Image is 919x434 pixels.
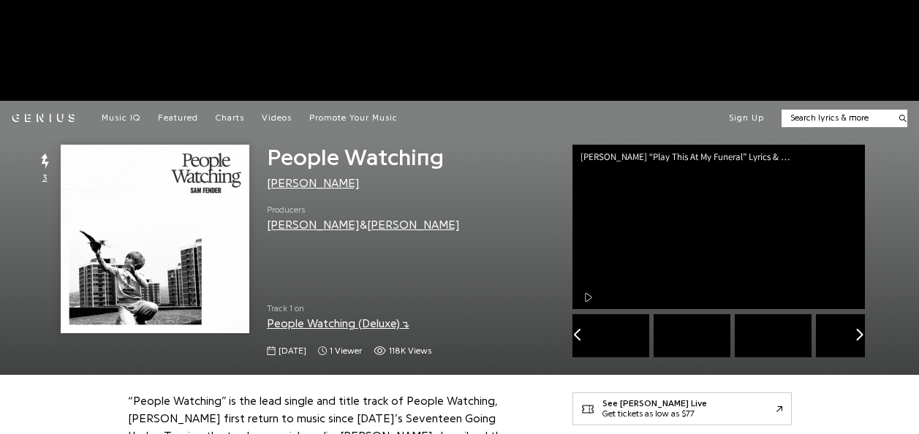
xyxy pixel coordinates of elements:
a: Charts [216,113,244,124]
span: Track 1 on [267,302,549,315]
span: Promote Your Music [309,113,398,122]
span: 1 viewer [330,345,362,357]
a: Videos [262,113,292,124]
a: [PERSON_NAME] [267,219,360,231]
a: Promote Your Music [309,113,398,124]
div: & [267,217,460,234]
span: Producers [267,204,460,216]
a: Music IQ [102,113,140,124]
span: [DATE] [279,345,306,357]
span: Charts [216,113,244,122]
img: Cover art for People Watching by Sam Fender [61,145,249,333]
a: Featured [158,113,198,124]
span: Videos [262,113,292,122]
a: People Watching (Deluxe) [267,318,409,330]
button: Sign Up [729,113,764,124]
input: Search lyrics & more [782,112,890,124]
div: [PERSON_NAME] “Play This At My Funeral” Lyrics & Meaning | Genius Verified [580,152,807,161]
span: 118K views [389,345,431,357]
a: [PERSON_NAME] [267,178,360,189]
span: Featured [158,113,198,122]
span: Music IQ [102,113,140,122]
span: 3 [42,172,48,184]
span: 118,041 views [374,345,431,357]
span: 1 viewer [318,345,362,357]
a: [PERSON_NAME] [367,219,460,231]
span: People Watching [267,146,444,170]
